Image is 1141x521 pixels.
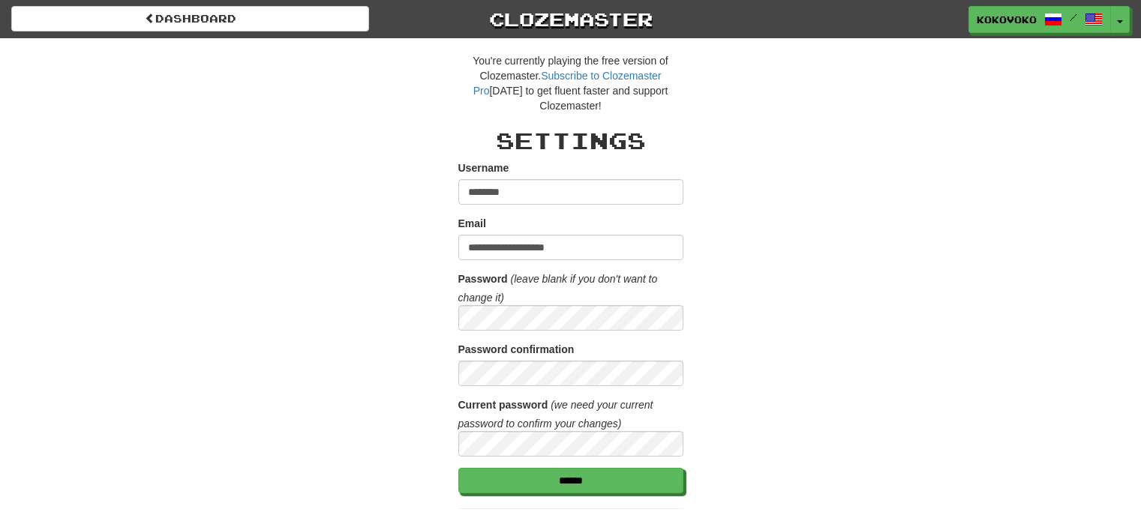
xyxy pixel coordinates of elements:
[1070,12,1077,22] span: /
[458,216,486,231] label: Email
[458,271,508,286] label: Password
[392,6,749,32] a: Clozemaster
[458,128,683,153] h2: Settings
[458,399,653,430] i: (we need your current password to confirm your changes)
[968,6,1111,33] a: kokovoko /
[11,6,369,31] a: Dashboard
[458,53,683,113] p: You're currently playing the free version of Clozemaster. [DATE] to get fluent faster and support...
[458,342,575,357] label: Password confirmation
[458,397,548,412] label: Current password
[458,273,658,304] i: (leave blank if you don't want to change it)
[458,160,509,175] label: Username
[473,70,662,97] a: Subscribe to Clozemaster Pro
[977,13,1037,26] span: kokovoko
